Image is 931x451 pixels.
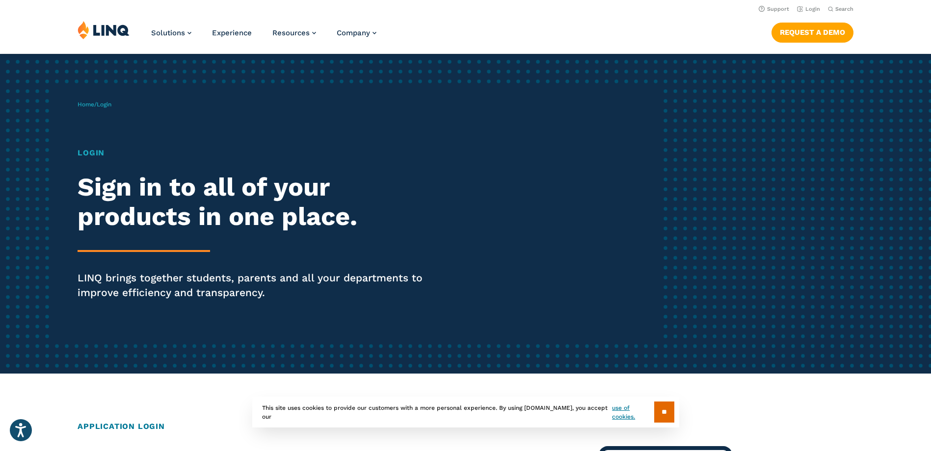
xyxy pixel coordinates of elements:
a: use of cookies. [612,403,654,421]
span: Login [97,101,111,108]
img: LINQ | K‑12 Software [78,21,130,39]
span: Resources [272,28,310,37]
a: Solutions [151,28,191,37]
a: Support [759,6,789,12]
a: Home [78,101,94,108]
button: Open Search Bar [828,5,853,13]
nav: Primary Navigation [151,21,376,53]
a: Request a Demo [771,23,853,42]
span: / [78,101,111,108]
h2: Sign in to all of your products in one place. [78,173,436,231]
span: Solutions [151,28,185,37]
a: Resources [272,28,316,37]
a: Experience [212,28,252,37]
nav: Button Navigation [771,21,853,42]
div: This site uses cookies to provide our customers with a more personal experience. By using [DOMAIN... [252,397,679,427]
a: Login [797,6,820,12]
span: Company [337,28,370,37]
a: Company [337,28,376,37]
p: LINQ brings together students, parents and all your departments to improve efficiency and transpa... [78,271,436,300]
span: Search [835,6,853,12]
h1: Login [78,147,436,159]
